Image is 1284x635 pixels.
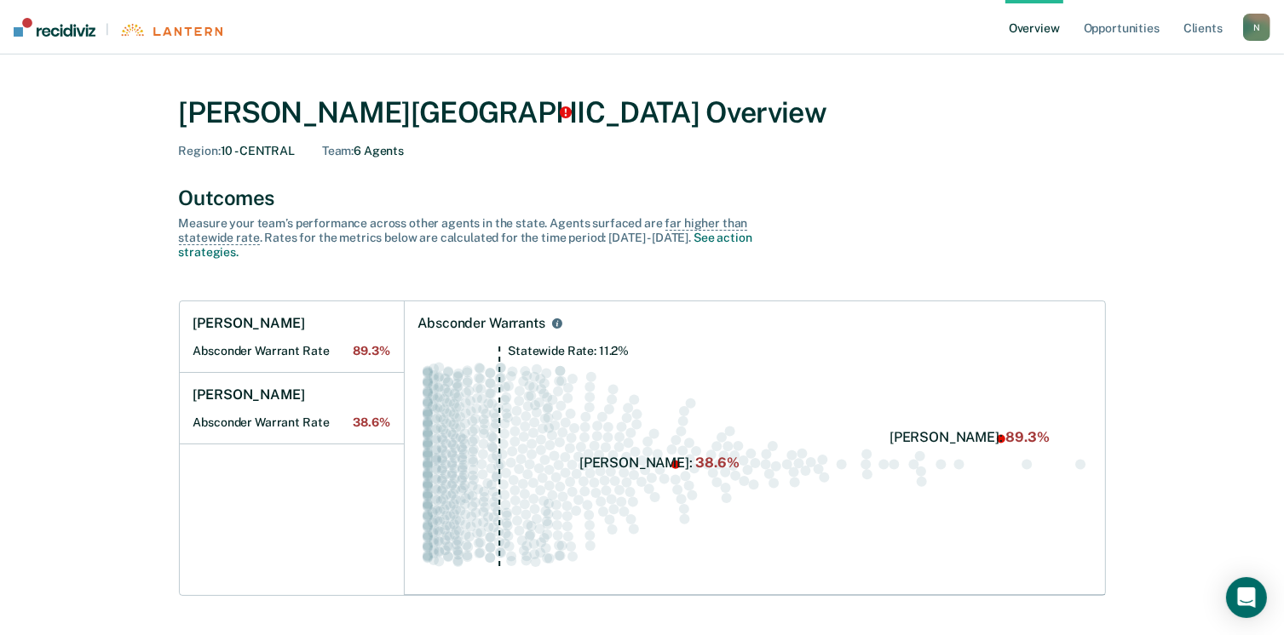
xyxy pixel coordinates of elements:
[322,144,354,157] span: Team :
[179,216,748,245] span: far higher than statewide rate
[193,315,305,332] h1: [PERSON_NAME]
[558,105,573,120] div: Tooltip anchor
[179,216,775,259] div: Measure your team’s performance across other agent s in the state. Agent s surfaced are . Rates f...
[179,144,295,158] div: 10 - CENTRAL
[1243,14,1270,41] button: N
[549,315,566,332] button: Absconder Warrants
[1226,577,1267,618] div: Open Intercom Messenger
[418,346,1091,581] div: Swarm plot of all absconder warrant rates in the state for ALL caseloads, highlighting values of ...
[180,373,404,444] a: [PERSON_NAME]Absconder Warrant Rate38.6%
[353,344,389,358] span: 89.3%
[179,144,221,157] span: Region :
[418,315,545,332] div: Absconder Warrants
[14,18,95,37] img: Recidiviz
[322,144,404,158] div: 6 Agents
[95,22,119,37] span: |
[353,415,389,430] span: 38.6%
[119,24,222,37] img: Lantern
[193,415,390,430] h2: Absconder Warrant Rate
[179,186,1106,210] div: Outcomes
[508,344,629,358] tspan: Statewide Rate: 11.2%
[193,344,390,358] h2: Absconder Warrant Rate
[180,301,404,373] a: [PERSON_NAME]Absconder Warrant Rate89.3%
[14,18,222,37] a: |
[179,231,752,259] a: See action strategies.
[179,95,1106,130] div: [PERSON_NAME][GEOGRAPHIC_DATA] Overview
[193,386,305,403] h1: [PERSON_NAME]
